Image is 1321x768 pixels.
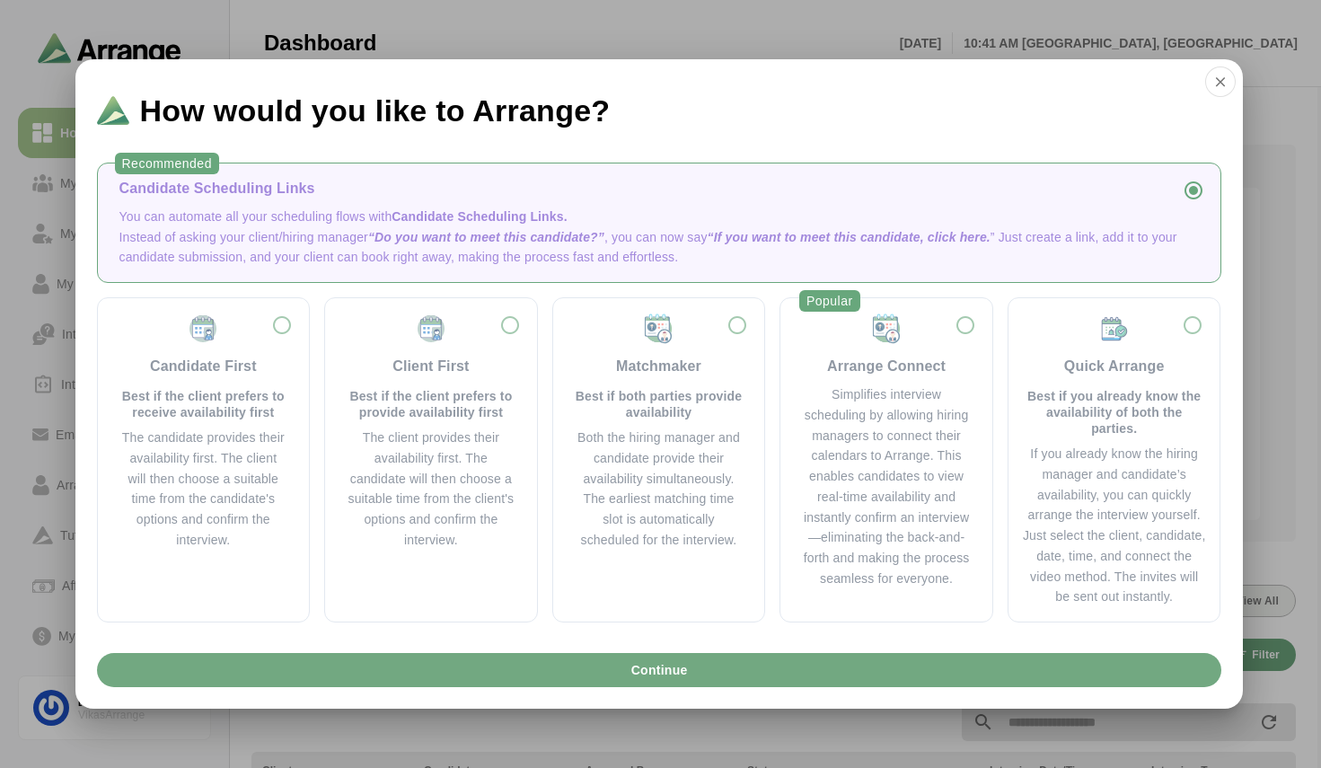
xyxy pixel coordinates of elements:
img: Client First [415,313,447,345]
img: Candidate First [187,313,219,345]
img: Matchmaker [870,313,903,345]
p: Best if the client prefers to provide availability first [347,388,515,420]
div: Quick Arrange [1064,356,1165,377]
img: Matchmaker [642,313,674,345]
div: The candidate provides their availability first. The client will then choose a suitable time from... [119,428,288,551]
p: Instead of asking your client/hiring manager , you can now say ” Just create a link, add it to yo... [119,227,1199,269]
span: “Do you want to meet this candidate?” [368,230,604,244]
div: Client First [392,356,469,377]
p: You can automate all your scheduling flows with [119,207,1199,227]
img: Quick Arrange [1098,313,1131,345]
div: Recommended [115,153,219,174]
span: Candidate Scheduling Links. [392,209,567,224]
button: Continue [97,653,1221,687]
p: Best if you already know the availability of both the parties. [1023,388,1206,437]
div: Matchmaker [616,356,701,377]
img: Logo [97,96,129,125]
div: Both the hiring manager and candidate provide their availability simultaneously. The earliest mat... [575,428,744,551]
div: The client provides their availability first. The candidate will then choose a suitable time from... [347,428,515,551]
div: Simplifies interview scheduling by allowing hiring managers to connect their calendars to Arrange... [802,384,971,589]
div: Candidate First [150,356,257,377]
span: “If you want to meet this candidate, click here. [708,230,991,244]
div: Candidate Scheduling Links [119,178,1199,199]
div: If you already know the hiring manager and candidate’s availability, you can quickly arrange the ... [1023,444,1206,607]
div: Popular [799,290,860,312]
p: Best if the client prefers to receive availability first [119,388,288,420]
p: Best if both parties provide availability [575,388,744,420]
span: Continue [630,653,687,687]
span: How would you like to Arrange? [140,95,611,126]
div: Arrange Connect [827,356,946,377]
